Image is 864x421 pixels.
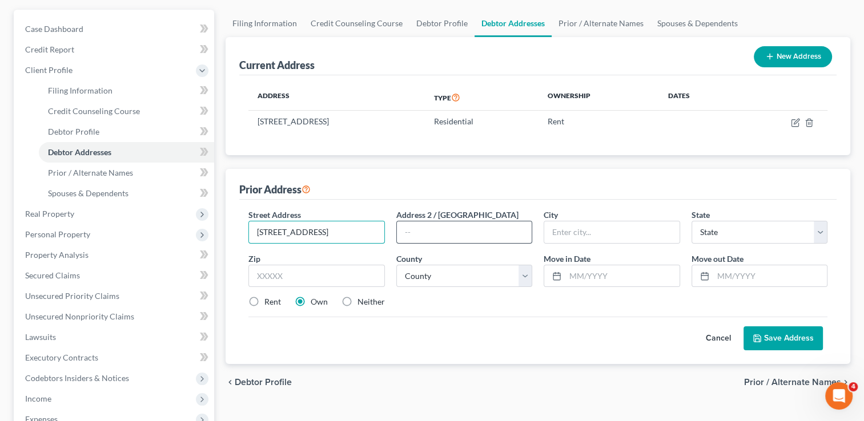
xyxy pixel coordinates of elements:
[16,39,214,60] a: Credit Report
[25,394,51,403] span: Income
[25,332,56,342] span: Lawsuits
[25,353,98,362] span: Executory Contracts
[16,327,214,347] a: Lawsuits
[475,10,552,37] a: Debtor Addresses
[16,19,214,39] a: Case Dashboard
[744,378,841,387] span: Prior / Alternate Names
[311,296,328,307] label: Own
[744,326,823,350] button: Save Address
[539,84,659,111] th: Ownership
[25,65,73,75] span: Client Profile
[357,296,385,307] label: Neither
[754,46,832,67] button: New Address
[248,84,425,111] th: Address
[539,111,659,132] td: Rent
[16,306,214,327] a: Unsecured Nonpriority Claims
[226,10,304,37] a: Filing Information
[48,127,99,136] span: Debtor Profile
[713,265,827,287] input: MM/YYYY
[249,221,384,243] input: Enter street address
[39,163,214,183] a: Prior / Alternate Names
[248,111,425,132] td: [STREET_ADDRESS]
[552,10,650,37] a: Prior / Alternate Names
[239,183,311,196] div: Prior Address
[849,382,858,391] span: 4
[841,378,850,387] i: chevron_right
[16,265,214,286] a: Secured Claims
[825,382,853,410] iframe: Intercom live chat
[39,101,214,122] a: Credit Counseling Course
[48,147,111,157] span: Debtor Addresses
[396,209,519,221] label: Address 2 / [GEOGRAPHIC_DATA]
[425,84,539,111] th: Type
[693,327,744,350] button: Cancel
[39,142,214,163] a: Debtor Addresses
[544,210,558,220] span: City
[48,188,128,198] span: Spouses & Dependents
[39,80,214,101] a: Filing Information
[264,296,281,307] label: Rent
[425,111,539,132] td: Residential
[25,270,80,280] span: Secured Claims
[248,254,260,264] span: Zip
[544,221,679,243] input: Enter city...
[239,58,315,72] div: Current Address
[248,265,384,288] input: XXXXX
[565,265,679,287] input: MM/YYYY
[25,250,89,260] span: Property Analysis
[39,122,214,142] a: Debtor Profile
[25,291,119,301] span: Unsecured Priority Claims
[692,254,744,264] span: Move out Date
[25,209,74,218] span: Real Property
[16,347,214,368] a: Executory Contracts
[744,378,850,387] button: Prior / Alternate Names chevron_right
[397,221,532,243] input: --
[48,106,140,116] span: Credit Counseling Course
[396,254,422,264] span: County
[226,378,235,387] i: chevron_left
[544,254,590,264] span: Move in Date
[235,378,292,387] span: Debtor Profile
[409,10,475,37] a: Debtor Profile
[692,210,710,220] span: State
[25,229,90,239] span: Personal Property
[248,210,301,220] span: Street Address
[16,245,214,265] a: Property Analysis
[48,86,112,95] span: Filing Information
[25,373,129,383] span: Codebtors Insiders & Notices
[16,286,214,306] a: Unsecured Priority Claims
[659,84,738,111] th: Dates
[650,10,745,37] a: Spouses & Dependents
[226,378,292,387] button: chevron_left Debtor Profile
[39,183,214,204] a: Spouses & Dependents
[25,24,83,34] span: Case Dashboard
[304,10,409,37] a: Credit Counseling Course
[48,168,133,177] span: Prior / Alternate Names
[25,44,74,54] span: Credit Report
[25,311,134,321] span: Unsecured Nonpriority Claims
